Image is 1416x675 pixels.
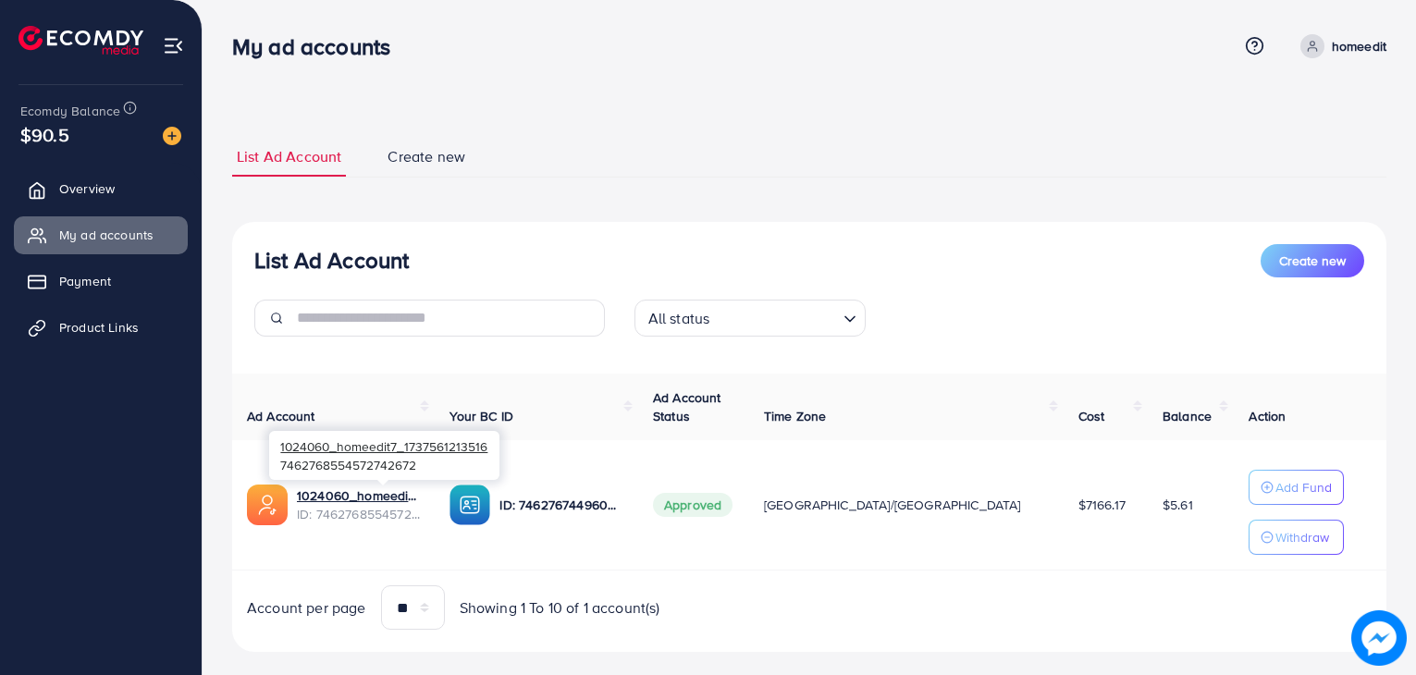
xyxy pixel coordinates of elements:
span: Product Links [59,318,139,337]
span: Your BC ID [449,407,513,425]
img: image [1351,610,1407,666]
span: Time Zone [764,407,826,425]
img: menu [163,35,184,56]
a: Overview [14,170,188,207]
a: 1024060_homeedit7_1737561213516 [297,486,420,505]
span: Cost [1078,407,1105,425]
span: Balance [1163,407,1212,425]
a: homeedit [1293,34,1386,58]
p: Withdraw [1275,526,1329,548]
span: $90.5 [20,121,69,148]
span: [GEOGRAPHIC_DATA]/[GEOGRAPHIC_DATA] [764,496,1021,514]
span: List Ad Account [237,146,341,167]
span: Ecomdy Balance [20,102,120,120]
button: Create new [1261,244,1364,277]
span: $5.61 [1163,496,1193,514]
div: Search for option [634,300,866,337]
input: Search for option [715,301,835,332]
button: Withdraw [1249,520,1344,555]
span: Action [1249,407,1286,425]
span: Approved [653,493,733,517]
img: logo [18,26,143,55]
span: Create new [388,146,465,167]
span: $7166.17 [1078,496,1126,514]
p: ID: 7462767449604177937 [499,494,622,516]
span: Create new [1279,252,1346,270]
h3: My ad accounts [232,33,405,60]
img: image [163,127,181,145]
span: My ad accounts [59,226,154,244]
span: Overview [59,179,115,198]
a: My ad accounts [14,216,188,253]
span: Payment [59,272,111,290]
span: Ad Account [247,407,315,425]
button: Add Fund [1249,470,1344,505]
span: Showing 1 To 10 of 1 account(s) [460,597,660,619]
span: 1024060_homeedit7_1737561213516 [280,437,487,455]
span: All status [645,305,714,332]
h3: List Ad Account [254,247,409,274]
img: ic-ads-acc.e4c84228.svg [247,485,288,525]
p: homeedit [1332,35,1386,57]
span: ID: 7462768554572742672 [297,505,420,523]
p: Add Fund [1275,476,1332,498]
span: Account per page [247,597,366,619]
div: 7462768554572742672 [269,431,499,480]
a: Product Links [14,309,188,346]
span: Ad Account Status [653,388,721,425]
a: Payment [14,263,188,300]
img: ic-ba-acc.ded83a64.svg [449,485,490,525]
